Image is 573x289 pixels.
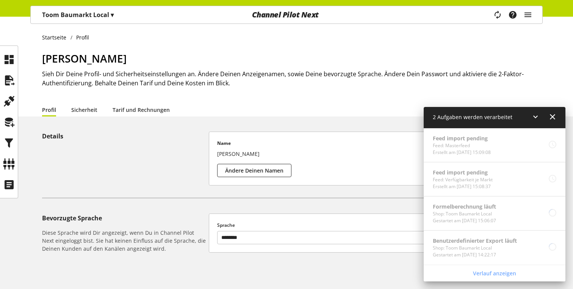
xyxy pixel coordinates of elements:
[111,11,114,19] span: ▾
[42,214,206,223] h5: Bevorzugte Sprache
[225,166,283,174] span: Ändere Deinen Namen
[42,10,114,19] p: Toom Baumarkt Local
[425,267,564,280] a: Verlauf anzeigen
[217,164,291,177] button: Ändere Deinen Namen
[217,222,235,228] span: Sprache
[42,33,70,41] a: Startseite
[42,69,543,88] h2: Sieh Dir Deine Profil- und Sicherheitseinstellungen an. Ändere Deinen Anzeigenamen, sowie Deine b...
[433,113,512,121] span: 2 Aufgaben werden verarbeitet
[217,150,534,164] p: [PERSON_NAME]
[217,140,534,150] p: Name
[113,106,170,114] a: Tarif und Rechnungen
[30,6,543,24] nav: main navigation
[42,132,206,141] h5: Details
[42,51,127,66] span: [PERSON_NAME]
[71,106,97,114] a: Sicherheit
[473,269,516,277] span: Verlauf anzeigen
[42,106,56,114] a: Profil
[42,229,206,253] h6: Diese Sprache wird Dir angezeigt, wenn Du in Channel Pilot Next eingeloggt bist. Sie hat keinen E...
